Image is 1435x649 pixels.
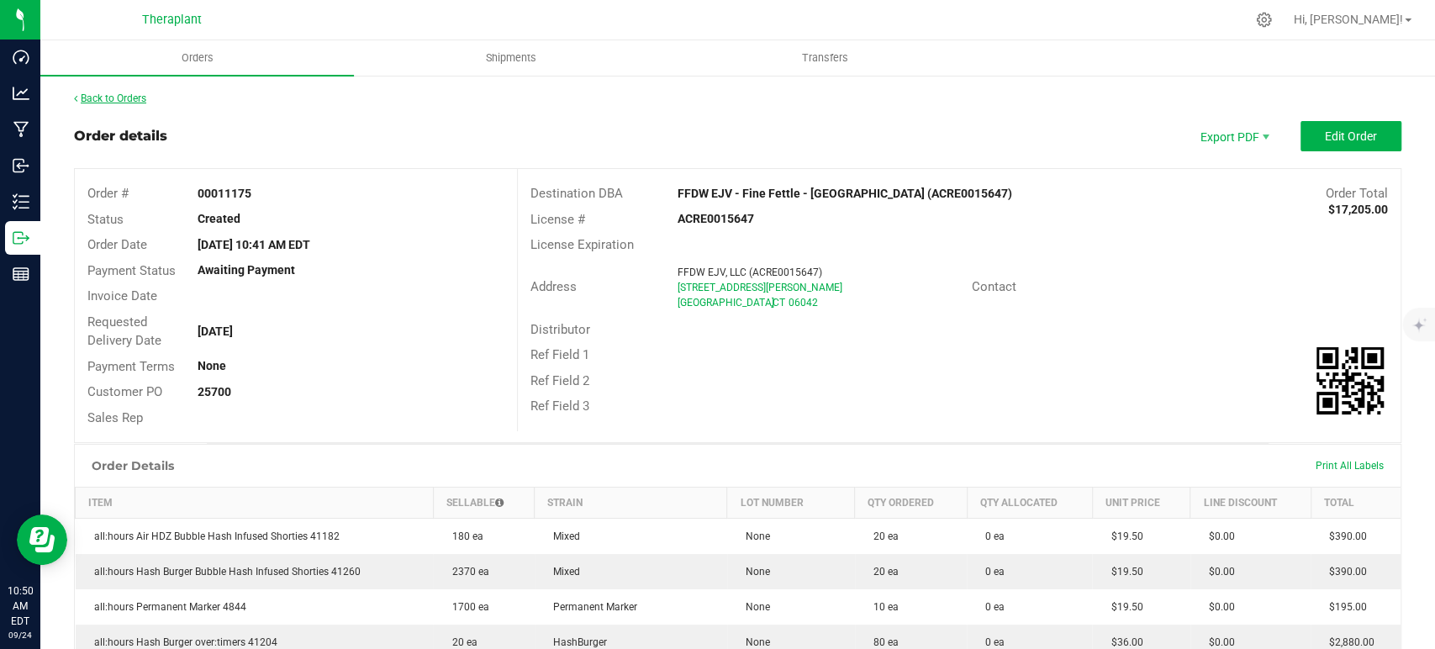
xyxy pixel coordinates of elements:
span: $2,880.00 [1321,636,1374,648]
inline-svg: Inbound [13,157,29,174]
span: Payment Terms [87,359,175,374]
span: None [737,566,770,578]
span: $0.00 [1200,601,1235,613]
strong: None [198,359,226,372]
span: all:hours Air HDZ Bubble Hash Infused Shorties 41182 [86,530,340,542]
span: Edit Order [1325,129,1377,143]
span: Shipments [463,50,559,66]
span: Distributor [530,322,590,337]
span: Ref Field 3 [530,398,589,414]
div: Manage settings [1253,12,1274,28]
span: [STREET_ADDRESS][PERSON_NAME] [678,282,842,293]
a: Transfers [668,40,982,76]
span: $36.00 [1102,636,1142,648]
span: Order # [87,186,129,201]
p: 09/24 [8,629,33,641]
span: 20 ea [443,636,477,648]
th: Strain [535,488,727,519]
span: 10 ea [865,601,899,613]
a: Orders [40,40,354,76]
strong: Awaiting Payment [198,263,295,277]
span: Customer PO [87,384,162,399]
span: HashBurger [545,636,607,648]
strong: FFDW EJV - Fine Fettle - [GEOGRAPHIC_DATA] (ACRE0015647) [678,187,1012,200]
span: $390.00 [1321,566,1367,578]
span: 80 ea [865,636,899,648]
th: Lot Number [727,488,855,519]
span: [GEOGRAPHIC_DATA] [678,297,774,309]
img: Scan me! [1316,347,1384,414]
span: Sales Rep [87,410,143,425]
span: None [737,530,770,542]
th: Qty Ordered [855,488,967,519]
th: Item [76,488,434,519]
th: Unit Price [1092,488,1190,519]
span: all:hours Hash Burger Bubble Hash Infused Shorties 41260 [86,566,361,578]
th: Line Discount [1190,488,1311,519]
span: Orders [159,50,236,66]
span: all:hours Permanent Marker 4844 [86,601,246,613]
strong: [DATE] [198,324,233,338]
span: Requested Delivery Date [87,314,161,349]
span: Contact [972,279,1016,294]
strong: 00011175 [198,187,251,200]
span: License Expiration [530,237,634,252]
span: $0.00 [1200,566,1235,578]
span: $0.00 [1200,530,1235,542]
inline-svg: Reports [13,266,29,282]
div: Order details [74,126,167,146]
span: 180 ea [443,530,483,542]
inline-svg: Manufacturing [13,121,29,138]
inline-svg: Dashboard [13,49,29,66]
span: Address [530,279,577,294]
span: Mixed [545,530,580,542]
span: FFDW EJV, LLC (ACRE0015647) [678,266,822,278]
span: License # [530,212,585,227]
span: 1700 ea [443,601,488,613]
span: Status [87,212,124,227]
span: $19.50 [1102,530,1142,542]
span: 0 ea [977,566,1005,578]
span: Order Date [87,237,147,252]
strong: 25700 [198,385,231,398]
inline-svg: Inventory [13,193,29,210]
strong: ACRE0015647 [678,212,754,225]
th: Qty Allocated [967,488,1092,519]
span: 2370 ea [443,566,488,578]
span: Mixed [545,566,580,578]
span: 20 ea [865,566,899,578]
span: $195.00 [1321,601,1367,613]
span: None [737,636,770,648]
strong: [DATE] 10:41 AM EDT [198,238,310,251]
span: , [771,297,773,309]
a: Shipments [354,40,667,76]
button: Edit Order [1300,121,1401,151]
h1: Order Details [92,459,174,472]
span: 0 ea [977,636,1005,648]
span: Ref Field 1 [530,347,589,362]
span: all:hours Hash Burger over:timers 41204 [86,636,277,648]
qrcode: 00011175 [1316,347,1384,414]
inline-svg: Analytics [13,85,29,102]
span: CT [773,297,785,309]
li: Export PDF [1183,121,1284,151]
span: $19.50 [1102,566,1142,578]
span: 0 ea [977,601,1005,613]
p: 10:50 AM EDT [8,583,33,629]
span: $19.50 [1102,601,1142,613]
strong: $17,205.00 [1328,203,1388,216]
span: Order Total [1326,186,1388,201]
span: 06042 [789,297,818,309]
span: $0.00 [1200,636,1235,648]
span: Invoice Date [87,288,157,303]
span: Theraplant [142,13,202,27]
th: Sellable [433,488,534,519]
span: 0 ea [977,530,1005,542]
th: Total [1311,488,1401,519]
span: None [737,601,770,613]
span: Transfers [779,50,871,66]
span: 20 ea [865,530,899,542]
span: Payment Status [87,263,176,278]
span: Print All Labels [1316,460,1384,472]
